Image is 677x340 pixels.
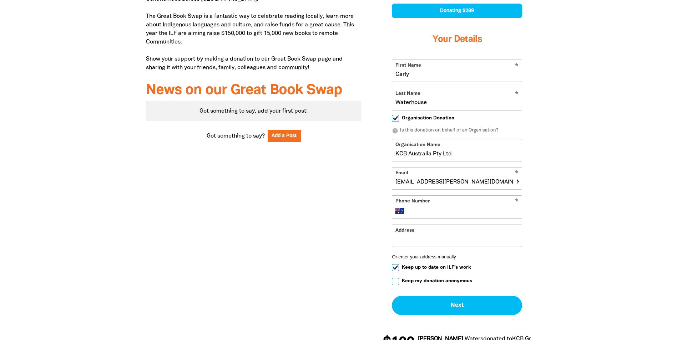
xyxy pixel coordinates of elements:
div: Got something to say, add your first post! [146,101,362,121]
input: Keep my donation anonymous [392,278,399,285]
h3: Your Details [392,25,522,54]
div: Donating $289 [392,4,522,18]
span: Keep my donation anonymous [402,278,472,284]
button: Next [392,296,522,315]
input: Keep up to date on ILF's work [392,264,399,271]
i: Required [515,199,519,205]
h3: News on our Great Book Swap [146,83,362,98]
i: info [392,128,398,134]
button: Or enter your address manually [392,254,522,259]
span: Organisation Donation [402,115,454,122]
span: Got something to say? [207,132,265,140]
p: Is this donation on behalf of an Organisation? [392,127,522,134]
button: Add a Post [268,130,301,142]
div: Paginated content [146,101,362,121]
span: Keep up to date on ILF's work [402,264,471,271]
input: Organisation Donation [392,115,399,122]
